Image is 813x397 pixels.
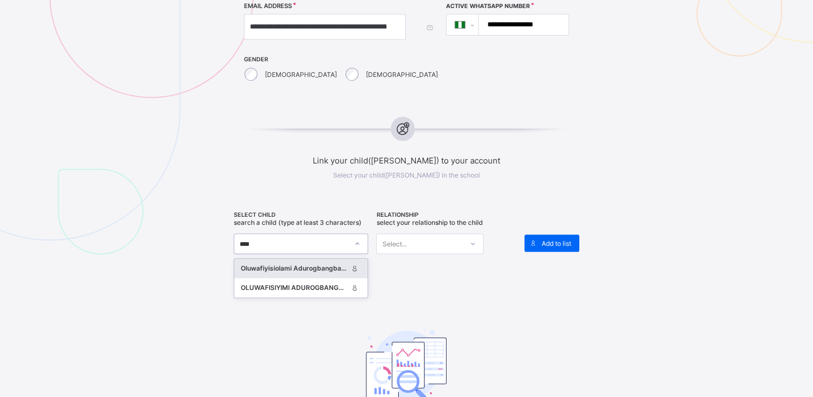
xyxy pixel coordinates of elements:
div: Select... [382,233,406,254]
span: Select your child([PERSON_NAME]) in the school [333,171,480,179]
div: Oluwafiyisiolami Adurogbangba ADEOLUWAKIIYE [241,263,348,274]
span: RELATIONSHIP [376,211,514,218]
label: EMAIL ADDRESS [244,2,292,10]
span: SELECT CHILD [234,211,371,218]
label: Active WhatsApp Number [446,3,530,10]
span: Link your child([PERSON_NAME]) to your account [203,155,610,166]
span: Add to list [542,239,571,247]
label: [DEMOGRAPHIC_DATA] [265,70,337,79]
span: Search a child (type at least 3 characters) [234,218,362,226]
div: OLUWAFISIYIMI ADUROGBANGBA ITEOLUWAKIISHI [241,282,348,293]
label: [DEMOGRAPHIC_DATA] [366,70,438,79]
span: Select your relationship to the child [376,218,483,226]
span: GENDER [244,56,441,63]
